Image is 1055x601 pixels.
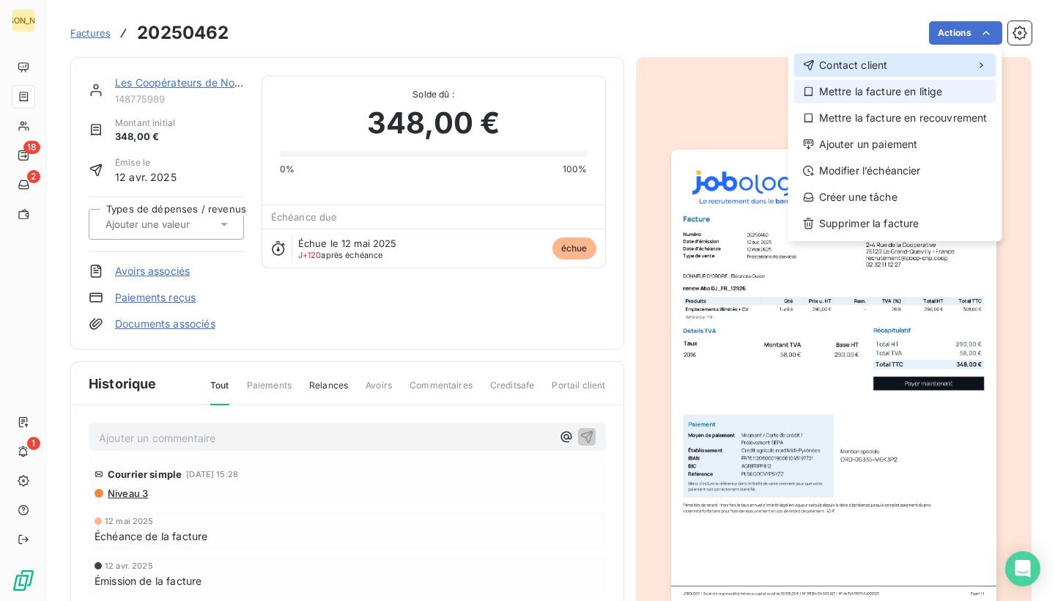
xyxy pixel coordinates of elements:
[794,106,996,130] div: Mettre la facture en recouvrement
[794,80,996,103] div: Mettre la facture en litige
[788,48,1002,241] div: Actions
[794,159,996,182] div: Modifier l’échéancier
[794,185,996,209] div: Créer une tâche
[794,133,996,156] div: Ajouter un paiement
[819,58,887,73] span: Contact client
[794,212,996,235] div: Supprimer la facture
